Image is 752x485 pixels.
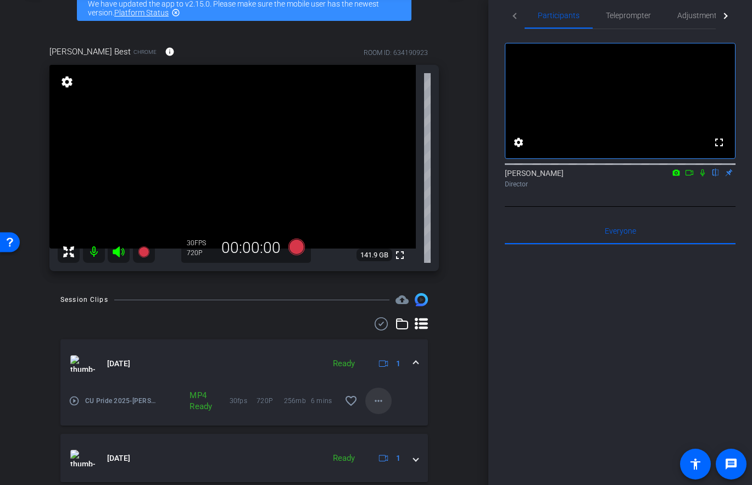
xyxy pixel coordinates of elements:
div: 00:00:00 [214,239,288,257]
div: thumb-nail[DATE]Ready1 [60,388,428,426]
span: 30fps [230,395,257,406]
div: Director [505,179,736,189]
span: 1 [396,453,400,464]
span: Everyone [605,227,636,235]
img: thumb-nail [70,450,95,466]
div: MP4 Ready [184,390,205,412]
mat-icon: settings [512,136,525,149]
div: ROOM ID: 634190923 [364,48,428,58]
span: Teleprompter [606,12,651,19]
span: [DATE] [107,453,130,464]
span: Adjustments [677,12,721,19]
img: Session clips [415,293,428,306]
span: Destinations for your clips [396,293,409,306]
mat-icon: play_circle_outline [69,395,80,406]
mat-expansion-panel-header: thumb-nail[DATE]Ready1 [60,434,428,482]
div: Ready [327,452,360,465]
span: 256mb [284,395,311,406]
span: 141.9 GB [356,249,392,262]
span: FPS [194,239,206,247]
span: 1 [396,358,400,370]
mat-icon: fullscreen [712,136,726,149]
span: [PERSON_NAME] Best [49,46,131,58]
span: Participants [538,12,580,19]
span: 720P [257,395,283,406]
mat-icon: favorite_border [344,394,358,407]
div: [PERSON_NAME] [505,168,736,189]
div: 30 [187,239,214,247]
div: 720P [187,249,214,257]
mat-icon: accessibility [689,458,702,471]
img: thumb-nail [70,355,95,372]
mat-icon: flip [709,167,722,177]
div: Session Clips [60,294,108,305]
mat-expansion-panel-header: thumb-nail[DATE]Ready1 [60,339,428,388]
mat-icon: more_horiz [372,394,385,407]
a: Platform Status [114,8,169,17]
span: 6 mins [311,395,338,406]
mat-icon: cloud_upload [396,293,409,306]
mat-icon: settings [59,75,75,89]
span: Chrome [133,48,157,56]
mat-icon: info [165,47,175,57]
mat-icon: highlight_off [171,8,180,17]
span: CU Pride 2025-[PERSON_NAME] Best-2025-09-26-12-14-32-258-0 [85,395,160,406]
span: [DATE] [107,358,130,370]
mat-icon: message [725,458,738,471]
mat-icon: fullscreen [393,249,406,262]
div: Ready [327,357,360,370]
